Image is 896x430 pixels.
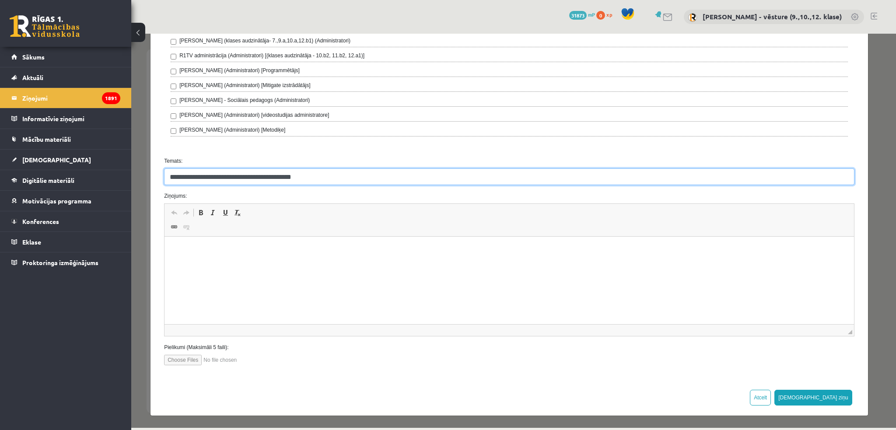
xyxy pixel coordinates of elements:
[26,310,730,318] label: Pielikumi (Maksimāli 5 faili):
[11,252,120,273] a: Proktoringa izmēģinājums
[88,173,100,185] a: Pasvītrojums (vadīšanas taustiņš+U)
[26,123,730,131] label: Temats:
[22,135,71,143] span: Mācību materiāli
[102,92,120,104] i: 1891
[11,129,120,149] a: Mācību materiāli
[688,13,697,22] img: Kristīna Kižlo - vēsture (9.,10.,12. klase)
[48,77,198,85] label: [PERSON_NAME] (Administratori) [videostudijas administratore]
[22,156,91,164] span: [DEMOGRAPHIC_DATA]
[569,11,587,20] span: 31873
[22,176,74,184] span: Digitālie materiāli
[11,88,120,108] a: Ziņojumi1891
[619,356,640,372] button: Atcelt
[11,67,120,87] a: Aktuāli
[22,259,98,266] span: Proktoringa izmēģinājums
[49,173,61,185] a: Atkārtot (vadīšanas taustiņš+Y)
[11,150,120,170] a: [DEMOGRAPHIC_DATA]
[11,108,120,129] a: Informatīvie ziņojumi
[22,73,43,81] span: Aktuāli
[48,18,233,26] label: R1TV administrācija (Administratori) [(klases audzinātāja - 10.b2, 11.b2, 12.a1)]
[596,11,605,20] span: 0
[643,356,721,372] button: [DEMOGRAPHIC_DATA] ziņu
[48,63,178,70] label: [PERSON_NAME] - Sociālais pedagogs (Administratori)
[596,11,616,18] a: 0 xp
[606,11,612,18] span: xp
[37,173,49,185] a: Atcelt (vadīšanas taustiņš+Z)
[11,191,120,211] a: Motivācijas programma
[33,203,723,290] iframe: Bagātinātā teksta redaktors, wiswyg-editor-47363698283520-1756448271-386
[76,173,88,185] a: Slīpraksts (vadīšanas taustiņš+I)
[22,53,45,61] span: Sākums
[11,232,120,252] a: Eklase
[11,47,120,67] a: Sākums
[22,238,41,246] span: Eklase
[22,197,91,205] span: Motivācijas programma
[22,108,120,129] legend: Informatīvie ziņojumi
[48,33,168,41] label: [PERSON_NAME] (Administratori) [Programmētājs]
[11,211,120,231] a: Konferences
[26,158,730,166] label: Ziņojums:
[11,170,120,190] a: Digitālie materiāli
[569,11,595,18] a: 31873 mP
[48,3,219,11] label: [PERSON_NAME] (klases audzinātāja- 7.,9.a,10.a,12.b1) (Administratori)
[48,48,179,56] label: [PERSON_NAME] (Administratori) [Mitigate izstrādātājs]
[63,173,76,185] a: Treknraksts (vadīšanas taustiņš+B)
[588,11,595,18] span: mP
[10,15,80,37] a: Rīgas 1. Tālmācības vidusskola
[22,217,59,225] span: Konferences
[48,92,154,100] label: [PERSON_NAME] (Administratori) [Metodiķe]
[100,173,112,185] a: Noņemt stilus
[49,188,61,199] a: Atsaistīt
[717,296,721,301] span: Mērogot
[37,188,49,199] a: Saite (vadīšanas taustiņš+K)
[22,88,120,108] legend: Ziņojumi
[703,12,842,21] a: [PERSON_NAME] - vēsture (9.,10.,12. klase)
